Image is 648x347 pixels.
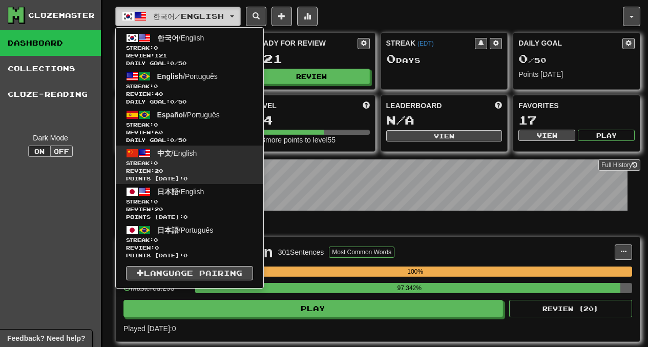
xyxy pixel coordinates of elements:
span: Streak: [126,83,253,90]
span: 日本語 [157,226,179,234]
span: 0 [170,60,174,66]
span: 0 [154,121,158,128]
span: This week in points, UTC [495,100,502,111]
a: 日本語/EnglishStreak:0 Review:20Points [DATE]:0 [116,184,263,222]
button: Add sentence to collection [271,7,292,26]
a: English/PortuguêsStreak:0 Review:40Daily Goal:0/50 [116,69,263,107]
div: 100% [198,267,632,277]
span: 한국어 [157,34,179,42]
span: 한국어 / English [153,12,224,21]
button: Review (20) [509,300,632,317]
button: 한국어/English [115,7,241,26]
button: Off [50,146,73,157]
div: 17 [518,114,635,127]
button: Search sentences [246,7,266,26]
span: Daily Goal: / 50 [126,59,253,67]
a: 中文/EnglishStreak:0 Review:20Points [DATE]:0 [116,146,263,184]
span: 0 [386,51,396,66]
div: Points [DATE] [518,69,635,79]
span: English [157,72,183,80]
span: Review: 40 [126,90,253,98]
span: Streak: [126,121,253,129]
a: Language Pairing [126,266,253,280]
span: 0 [154,83,158,89]
span: 0 [154,160,158,166]
span: Español [157,111,185,119]
a: 日本語/PortuguêsStreak:0 Review:0Points [DATE]:0 [116,222,263,261]
span: 0 [170,137,174,143]
span: Points [DATE]: 0 [126,175,253,182]
span: / English [157,188,204,196]
span: Review: 60 [126,129,253,136]
span: 日本語 [157,188,179,196]
span: / Português [157,72,218,80]
span: Review: 121 [126,52,253,59]
span: 0 [170,98,174,105]
span: 0 [518,51,528,66]
a: Full History [598,159,640,171]
span: Level [254,100,277,111]
div: Daily Goal [518,38,622,49]
button: On [28,146,51,157]
span: 0 [154,198,158,205]
span: / 50 [518,56,547,65]
a: Español/PortuguêsStreak:0 Review:60Daily Goal:0/50 [116,107,263,146]
div: 97.342% [198,283,620,293]
span: Points [DATE]: 0 [126,252,253,259]
span: Open feedback widget [7,333,85,343]
span: Streak: [126,159,253,167]
div: 121 [254,52,370,65]
button: More stats [297,7,318,26]
span: / Português [157,226,214,234]
div: Mastered: 293 [123,283,190,300]
button: View [518,130,575,141]
span: 0 [154,237,158,243]
span: N/A [386,113,414,127]
span: / English [157,149,197,157]
div: Day s [386,52,503,66]
span: Review: 0 [126,244,253,252]
div: Favorites [518,100,635,111]
button: Most Common Words [329,247,394,258]
span: / English [157,34,204,42]
p: In Progress [115,221,640,231]
a: 한국어/EnglishStreak:0 Review:121Daily Goal:0/50 [116,30,263,69]
a: (EDT) [417,40,434,47]
div: Streak [386,38,475,48]
div: 54 [254,114,370,127]
span: Streak: [126,198,253,206]
span: Played [DATE]: 0 [123,324,176,333]
span: Review: 20 [126,206,253,213]
span: Daily Goal: / 50 [126,136,253,144]
span: 中文 [157,149,172,157]
span: Leaderboard [386,100,442,111]
span: Daily Goal: / 50 [126,98,253,106]
button: Play [578,130,635,141]
div: Ready for Review [254,38,358,48]
div: 301 Sentences [278,247,324,257]
span: Streak: [126,236,253,244]
button: Play [123,300,503,317]
button: Review [254,69,370,84]
span: / Português [157,111,220,119]
span: 0 [154,45,158,51]
div: 553 more points to level 55 [254,135,370,145]
span: Streak: [126,44,253,52]
button: View [386,130,503,141]
span: Points [DATE]: 0 [126,213,253,221]
div: Clozemaster [28,10,95,21]
span: Score more points to level up [363,100,370,111]
span: Review: 20 [126,167,253,175]
div: Dark Mode [8,133,93,143]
